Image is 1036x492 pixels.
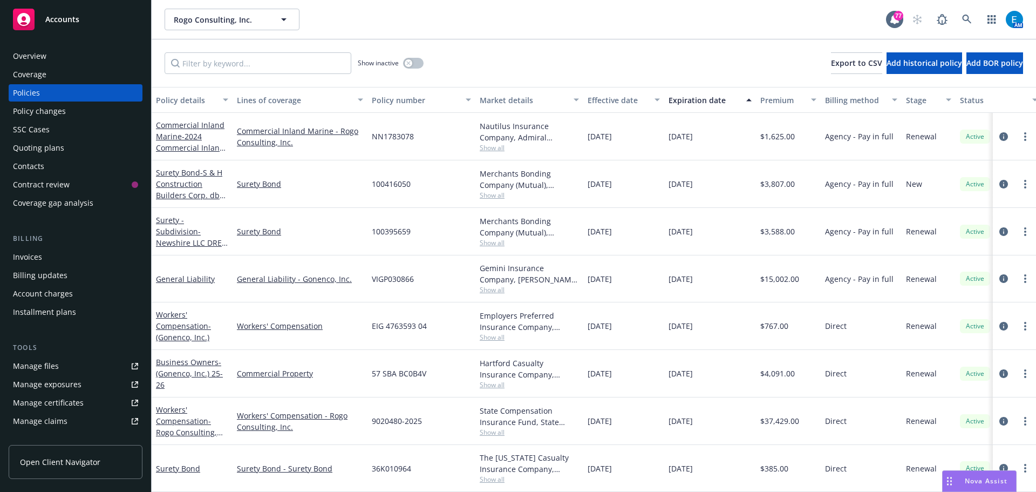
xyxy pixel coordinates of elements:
[997,225,1010,238] a: circleInformation
[480,262,579,285] div: Gemini Insurance Company, [PERSON_NAME] Corporation, Brown & Riding Insurance Services, Inc.
[1019,415,1032,428] a: more
[372,415,422,427] span: 9020480-2025
[964,179,986,189] span: Active
[756,87,821,113] button: Premium
[669,226,693,237] span: [DATE]
[825,273,894,285] span: Agency - Pay in full
[997,178,1010,191] a: circleInformation
[9,139,142,157] a: Quoting plans
[237,95,351,106] div: Lines of coverage
[1019,225,1032,238] a: more
[237,368,363,379] a: Commercial Property
[1019,272,1032,285] a: more
[156,274,215,284] a: General Liability
[964,321,986,331] span: Active
[13,158,44,175] div: Contacts
[1006,11,1023,28] img: photo
[237,178,363,190] a: Surety Bond
[669,320,693,332] span: [DATE]
[480,120,579,143] div: Nautilus Insurance Company, Admiral Insurance Group ([PERSON_NAME] Corporation), [GEOGRAPHIC_DATA]
[13,139,64,157] div: Quoting plans
[9,84,142,102] a: Policies
[156,215,222,259] a: Surety - Subdivision
[9,342,142,353] div: Tools
[825,463,847,474] span: Direct
[1019,462,1032,475] a: more
[480,285,579,294] span: Show all
[156,416,223,449] span: - Rogo Consulting, Inc.
[480,428,579,437] span: Show all
[13,248,42,266] div: Invoices
[760,320,788,332] span: $767.00
[9,358,142,375] a: Manage files
[20,456,100,468] span: Open Client Navigator
[480,333,579,342] span: Show all
[906,178,922,190] span: New
[906,95,939,106] div: Stage
[825,131,894,142] span: Agency - Pay in full
[156,167,224,246] a: Surety Bond
[887,58,962,68] span: Add historical policy
[588,273,612,285] span: [DATE]
[156,357,223,390] span: - (Gonenco, Inc.) 25-26
[13,267,67,284] div: Billing updates
[156,357,223,390] a: Business Owners
[669,131,693,142] span: [DATE]
[583,87,664,113] button: Effective date
[233,87,367,113] button: Lines of coverage
[13,376,81,393] div: Manage exposures
[760,131,795,142] span: $1,625.00
[13,194,93,212] div: Coverage gap analysis
[964,274,986,284] span: Active
[237,410,363,433] a: Workers' Compensation - Rogo Consulting, Inc.
[13,413,67,430] div: Manage claims
[9,431,142,448] a: Manage BORs
[174,14,267,25] span: Rogo Consulting, Inc.
[9,194,142,212] a: Coverage gap analysis
[964,227,986,237] span: Active
[960,95,1026,106] div: Status
[760,415,799,427] span: $37,429.00
[13,304,76,321] div: Installment plans
[9,376,142,393] span: Manage exposures
[760,273,799,285] span: $15,002.00
[906,273,937,285] span: Renewal
[358,58,399,68] span: Show inactive
[156,309,211,342] a: Workers' Compensation
[760,95,805,106] div: Premium
[9,158,142,175] a: Contacts
[480,168,579,191] div: Merchants Bonding Company (Mutual), Merchants Bonding Company
[664,87,756,113] button: Expiration date
[156,405,217,449] a: Workers' Compensation
[821,87,902,113] button: Billing method
[9,267,142,284] a: Billing updates
[13,84,40,102] div: Policies
[964,369,986,379] span: Active
[669,178,693,190] span: [DATE]
[1019,367,1032,380] a: more
[997,320,1010,333] a: circleInformation
[669,415,693,427] span: [DATE]
[887,52,962,74] button: Add historical policy
[588,320,612,332] span: [DATE]
[931,9,953,30] a: Report a Bug
[669,273,693,285] span: [DATE]
[372,463,411,474] span: 36K010964
[13,285,73,302] div: Account charges
[13,103,66,120] div: Policy changes
[9,48,142,65] a: Overview
[831,58,882,68] span: Export to CSV
[372,273,414,285] span: VIGP030866
[588,368,612,379] span: [DATE]
[152,87,233,113] button: Policy details
[588,415,612,427] span: [DATE]
[825,368,847,379] span: Direct
[9,176,142,193] a: Contract review
[906,9,928,30] a: Start snowing
[165,9,299,30] button: Rogo Consulting, Inc.
[825,415,847,427] span: Direct
[956,9,978,30] a: Search
[669,463,693,474] span: [DATE]
[906,463,937,474] span: Renewal
[237,463,363,474] a: Surety Bond - Surety Bond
